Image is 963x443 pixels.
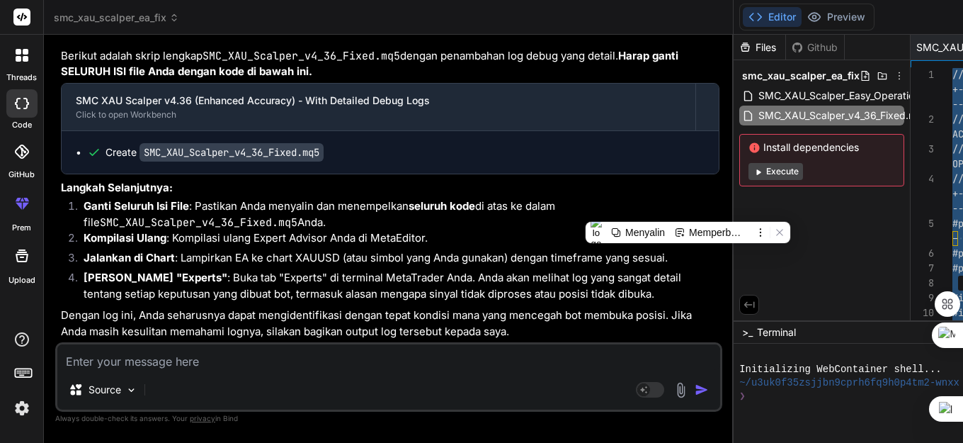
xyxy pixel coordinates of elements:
[72,250,719,270] li: : Lampirkan EA ke chart XAUUSD (atau simbol yang Anda gunakan) dengan timeframe yang sesuai.
[911,276,934,291] div: 8
[8,274,35,286] label: Upload
[76,109,681,120] div: Click to open Workbench
[100,215,297,230] code: SMC_XAU_Scalper_v4_36_Fixed.mq5
[61,181,173,194] strong: Langkah Selanjutnya:
[911,261,934,276] div: 7
[139,143,324,162] code: SMC_XAU_Scalper_v4_36_Fixed.mq5
[84,231,166,245] strong: Kompilasi Ulang
[748,163,803,180] button: Execute
[911,246,934,261] div: 6
[911,172,934,186] div: 4
[72,198,719,230] li: : Pastikan Anda menyalin dan menempelkan di atas ke dalam file Anda.
[10,396,34,420] img: settings
[55,412,722,425] p: Always double-check its answers. Your in Bind
[734,40,785,55] div: Files
[203,49,400,63] code: SMC_XAU_Scalper_v4_36_Fixed.mq5
[106,145,324,159] div: Create
[911,67,934,82] div: 1
[125,384,137,396] img: Pick Models
[84,251,175,264] strong: Jalankan di Chart
[911,216,934,231] div: 5
[743,7,802,27] button: Editor
[72,270,719,302] li: : Buka tab "Experts" di terminal MetaTrader Anda. Anda akan melihat log yang sangat detail tentan...
[911,305,934,320] div: 10
[911,142,934,157] div: 3
[72,230,719,250] li: : Kompilasi ulang Expert Advisor Anda di MetaEditor.
[748,140,895,155] span: Install dependencies
[739,363,942,376] span: Initializing WebContainer shell...
[61,48,719,80] p: Berikut adalah skrip lengkap dengan penambahan log debug yang detail.
[802,7,871,27] button: Preview
[84,271,227,284] strong: [PERSON_NAME] "Experts"
[786,40,844,55] div: Github
[190,414,215,422] span: privacy
[757,325,796,340] span: Terminal
[76,94,681,108] div: SMC XAU Scalper v4.36 (Enhanced Accuracy) - With Detailed Debug Logs
[739,376,959,390] span: ~/u3uk0f35zsjjbn9cprh6fq9h0p4tm2-wnxx
[742,69,860,83] span: smc_xau_scalper_ea_fix
[911,112,934,127] div: 2
[757,87,945,104] span: SMC_XAU_Scalper_Easy_Operation.mq5
[739,390,746,403] span: ❯
[12,119,32,131] label: code
[409,199,475,213] strong: seluruh kode
[62,84,695,130] button: SMC XAU Scalper v4.36 (Enhanced Accuracy) - With Detailed Debug LogsClick to open Workbench
[61,308,719,340] p: Dengan log ini, Anda seharusnya dapat mengidentifikasi dengan tepat kondisi mana yang mencegah bo...
[6,72,37,84] label: threads
[12,222,31,234] label: prem
[84,199,189,213] strong: Ganti Seluruh Isi File
[89,383,121,397] p: Source
[8,169,35,181] label: GitHub
[757,107,930,124] span: SMC_XAU_Scalper_v4_36_Fixed.mq5
[695,383,709,397] img: icon
[742,325,753,340] span: >_
[54,11,179,25] span: smc_xau_scalper_ea_fix
[911,291,934,305] div: 9
[673,382,689,398] img: attachment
